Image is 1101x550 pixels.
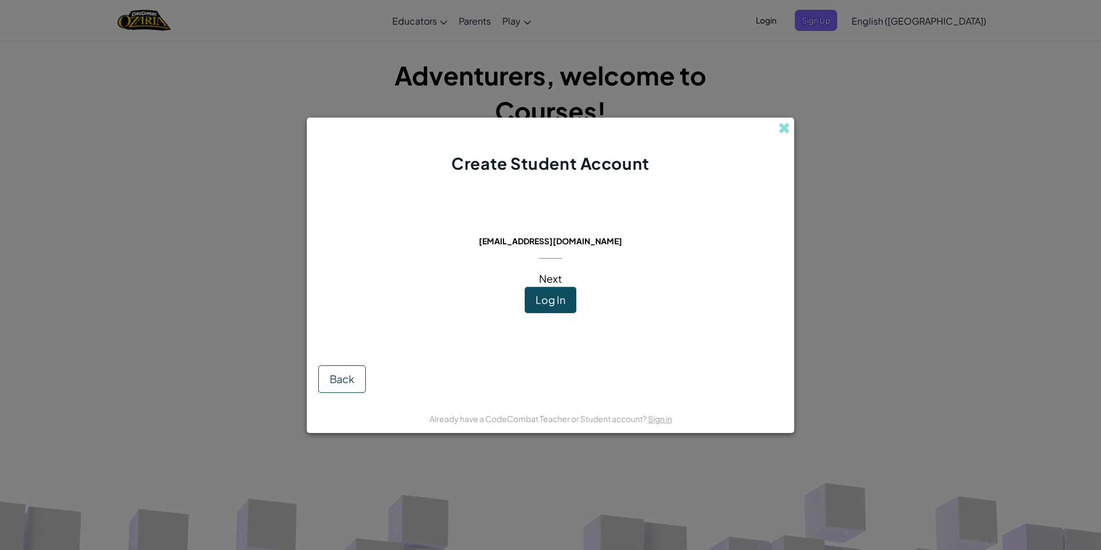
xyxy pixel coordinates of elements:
span: Log In [536,293,565,306]
button: Log In [525,287,576,313]
span: Create Student Account [451,153,649,173]
span: Back [330,372,354,385]
span: This email is already in use: [470,220,632,233]
span: Next [539,272,562,285]
a: Sign in [648,414,672,424]
button: Back [318,365,366,393]
span: [EMAIL_ADDRESS][DOMAIN_NAME] [479,236,622,246]
span: Already have a CodeCombat Teacher or Student account? [430,414,648,424]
